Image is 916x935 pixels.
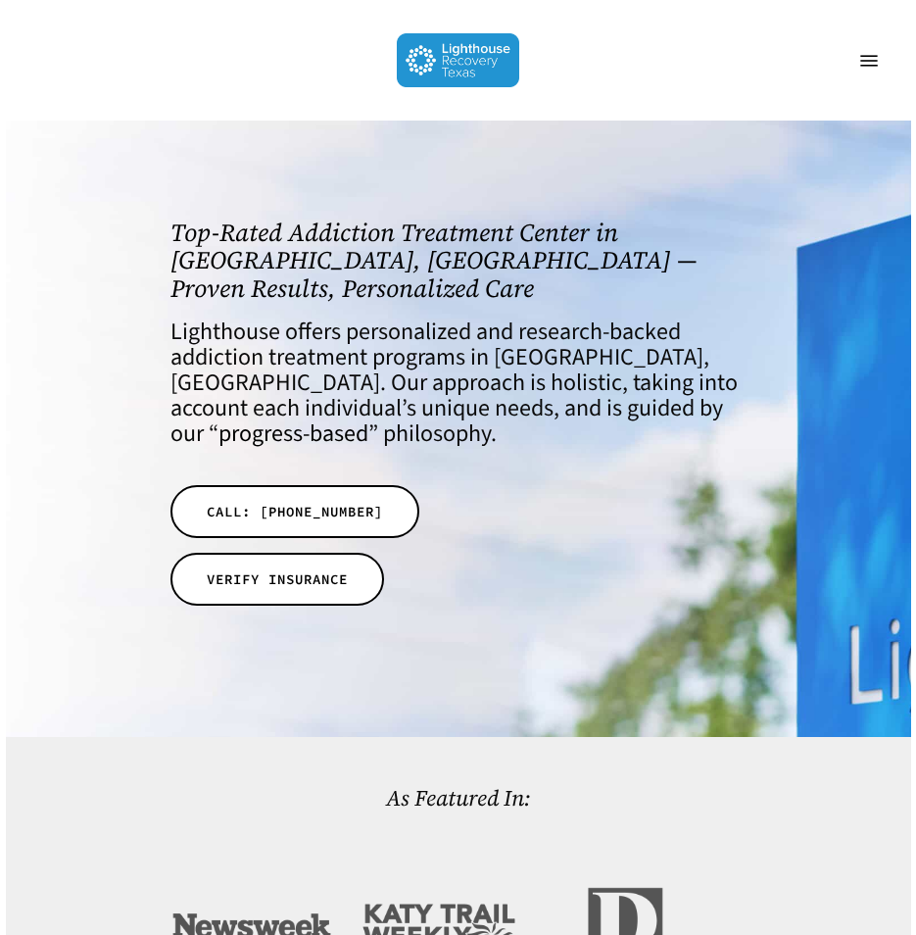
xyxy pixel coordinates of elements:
a: CALL: [PHONE_NUMBER] [170,485,419,538]
span: CALL: [PHONE_NUMBER] [207,502,383,521]
a: As Featured In: [386,783,531,813]
a: progress-based [218,417,368,451]
span: VERIFY INSURANCE [207,569,348,589]
a: VERIFY INSURANCE [170,553,384,606]
a: Navigation Menu [849,51,889,71]
h4: Lighthouse offers personalized and research-backed addiction treatment programs in [GEOGRAPHIC_DA... [170,320,747,447]
img: Lighthouse Recovery Texas [397,33,519,87]
h1: Top-Rated Addiction Treatment Center in [GEOGRAPHIC_DATA], [GEOGRAPHIC_DATA] — Proven Results, Pe... [170,219,747,303]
